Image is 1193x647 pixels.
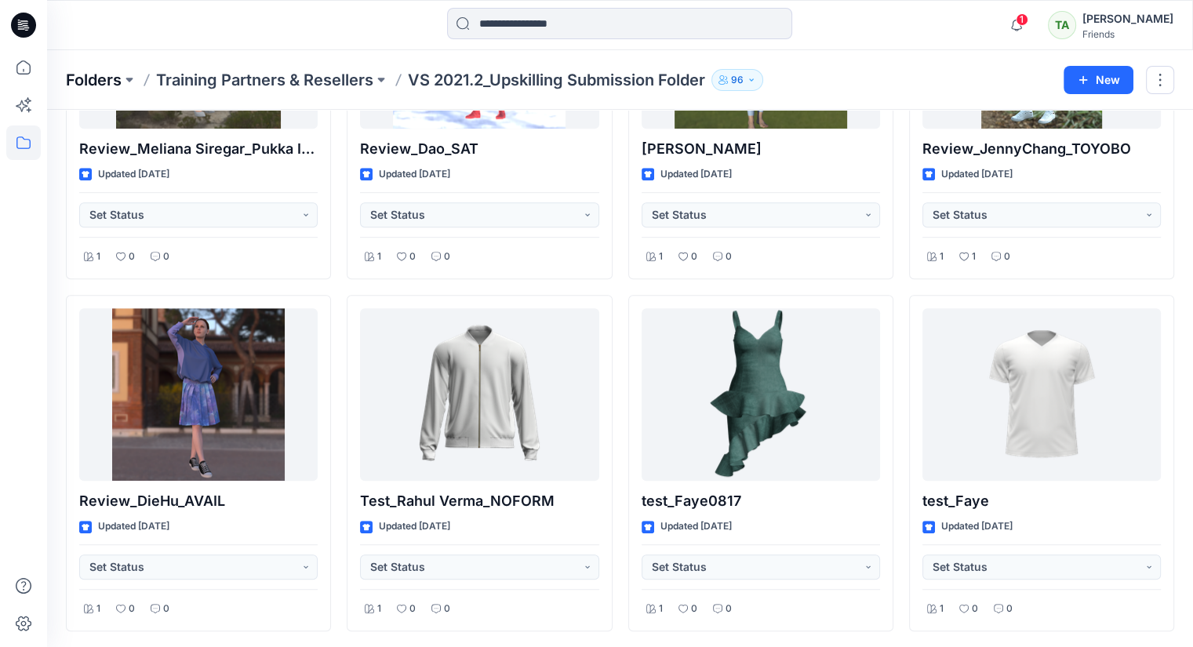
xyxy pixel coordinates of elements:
[360,138,598,160] p: Review_Dao_SAT
[1006,601,1013,617] p: 0
[1082,28,1173,40] div: Friends
[711,69,763,91] button: 96
[377,249,381,265] p: 1
[444,249,450,265] p: 0
[691,249,697,265] p: 0
[79,308,318,481] a: Review_DieHu_AVAIL
[660,166,732,183] p: Updated [DATE]
[1064,66,1133,94] button: New
[726,601,732,617] p: 0
[163,249,169,265] p: 0
[941,518,1013,535] p: Updated [DATE]
[1048,11,1076,39] div: TA
[79,138,318,160] p: Review_Meliana Siregar_Pukka Indonusa_Final file
[660,518,732,535] p: Updated [DATE]
[156,69,373,91] a: Training Partners & Resellers
[972,601,978,617] p: 0
[129,249,135,265] p: 0
[659,249,663,265] p: 1
[691,601,697,617] p: 0
[66,69,122,91] a: Folders
[940,249,944,265] p: 1
[98,518,169,535] p: Updated [DATE]
[726,249,732,265] p: 0
[379,166,450,183] p: Updated [DATE]
[163,601,169,617] p: 0
[360,308,598,481] a: Test_Rahul Verma_NOFORM
[659,601,663,617] p: 1
[1016,13,1028,26] span: 1
[922,308,1161,481] a: test_Faye
[642,490,880,512] p: test_Faye0817
[377,601,381,617] p: 1
[1082,9,1173,28] div: [PERSON_NAME]
[972,249,976,265] p: 1
[379,518,450,535] p: Updated [DATE]
[409,249,416,265] p: 0
[922,138,1161,160] p: Review_JennyChang_TOYOBO
[642,308,880,481] a: test_Faye0817
[1004,249,1010,265] p: 0
[940,601,944,617] p: 1
[731,71,744,89] p: 96
[941,166,1013,183] p: Updated [DATE]
[408,69,705,91] p: VS 2021.2_Upskilling Submission Folder
[409,601,416,617] p: 0
[922,490,1161,512] p: test_Faye
[360,490,598,512] p: Test_Rahul Verma_NOFORM
[96,601,100,617] p: 1
[129,601,135,617] p: 0
[79,490,318,512] p: Review_DieHu_AVAIL
[642,138,880,160] p: [PERSON_NAME]
[98,166,169,183] p: Updated [DATE]
[96,249,100,265] p: 1
[444,601,450,617] p: 0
